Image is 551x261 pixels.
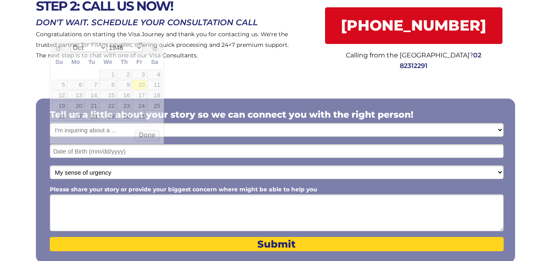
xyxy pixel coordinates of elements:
span: Friday [137,59,142,65]
a: 22 [100,101,116,111]
a: 8 [100,80,116,90]
span: Sunday [55,59,63,65]
a: 11 [147,80,162,90]
a: 30 [117,112,131,121]
a: 27 [67,112,84,121]
a: 21 [84,101,99,111]
span: Please share your story or provide your biggest concern where might be able to help you [50,186,317,193]
a: 26 [52,112,67,121]
span: Tuesday [88,59,95,65]
select: Select month [71,44,106,52]
a: 25 [147,101,162,111]
a: 29 [100,112,116,121]
a: [PHONE_NUMBER] [325,7,502,44]
a: 23 [117,101,131,111]
a: 17 [132,90,146,100]
span: Calling from the [GEOGRAPHIC_DATA]? [346,51,473,59]
button: Submit [50,237,504,251]
span: Tell us a little about your story so we can connect you with the right person! [50,109,414,120]
span: Thursday [121,59,128,65]
button: Done [135,130,159,141]
a: 14 [84,90,99,100]
a: 20 [67,101,84,111]
a: 3 [132,70,146,79]
input: Date of Birth (mm/dd/yyyy) [50,144,504,158]
a: 9 [117,80,131,90]
a: 10 [132,80,146,90]
a: 7 [84,80,99,90]
a: 6 [67,80,84,90]
span: Wednesday [104,59,112,65]
a: 19 [52,101,67,111]
a: 2 [117,70,131,79]
span: [PHONE_NUMBER] [325,17,502,34]
span: Submit [50,238,504,250]
a: 15 [100,90,116,100]
span: Congratulations on starting the Visa Journey and thank you for contacting us. We're the trusted p... [36,31,289,59]
a: 24 [132,101,146,111]
a: 28 [84,112,99,121]
a: 16 [117,90,131,100]
a: 18 [147,90,162,100]
a: 31 [132,112,146,121]
select: Select year [107,44,143,52]
a: 4 [147,70,162,79]
span: DON'T WAIT. SCHEDULE YOUR CONSULTATION CALL [36,18,258,27]
a: 5 [52,80,67,90]
a: 13 [67,90,84,100]
a: 12 [52,90,67,100]
a: 1 [100,70,116,79]
span: Monday [71,59,80,65]
span: Saturday [151,59,158,65]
